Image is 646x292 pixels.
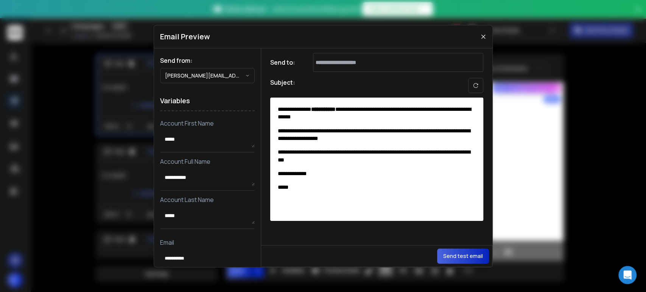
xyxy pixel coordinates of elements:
h1: Send from: [160,56,255,65]
p: [PERSON_NAME][EMAIL_ADDRESS][DOMAIN_NAME] [165,72,245,79]
div: Open Intercom Messenger [618,266,637,284]
button: Send test email [437,249,489,264]
h1: Subject: [270,78,295,93]
h1: Email Preview [160,31,210,42]
h1: Variables [160,91,255,111]
p: Account Full Name [160,157,255,166]
h1: Send to: [270,58,300,67]
p: Email [160,238,255,247]
p: Account First Name [160,119,255,128]
p: Account Last Name [160,195,255,204]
